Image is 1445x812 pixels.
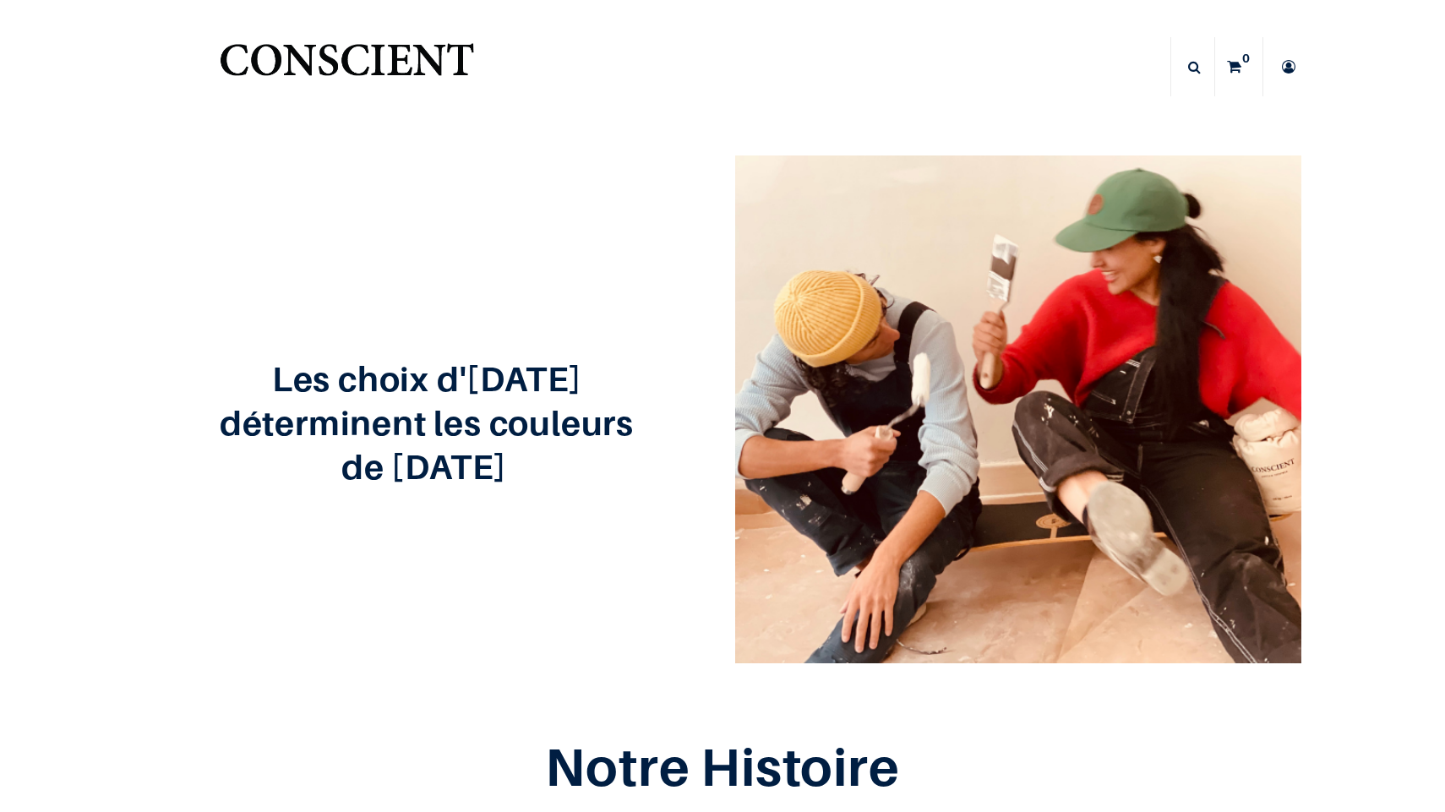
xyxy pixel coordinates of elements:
sup: 0 [1238,50,1254,67]
a: 0 [1215,37,1262,96]
img: Conscient [216,34,477,101]
h2: déterminent les couleurs [144,404,710,441]
h2: de [DATE] [144,448,710,485]
font: Notre Histoire [545,735,899,798]
h2: Les choix d'[DATE] [144,360,710,397]
a: Logo of Conscient [216,34,477,101]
